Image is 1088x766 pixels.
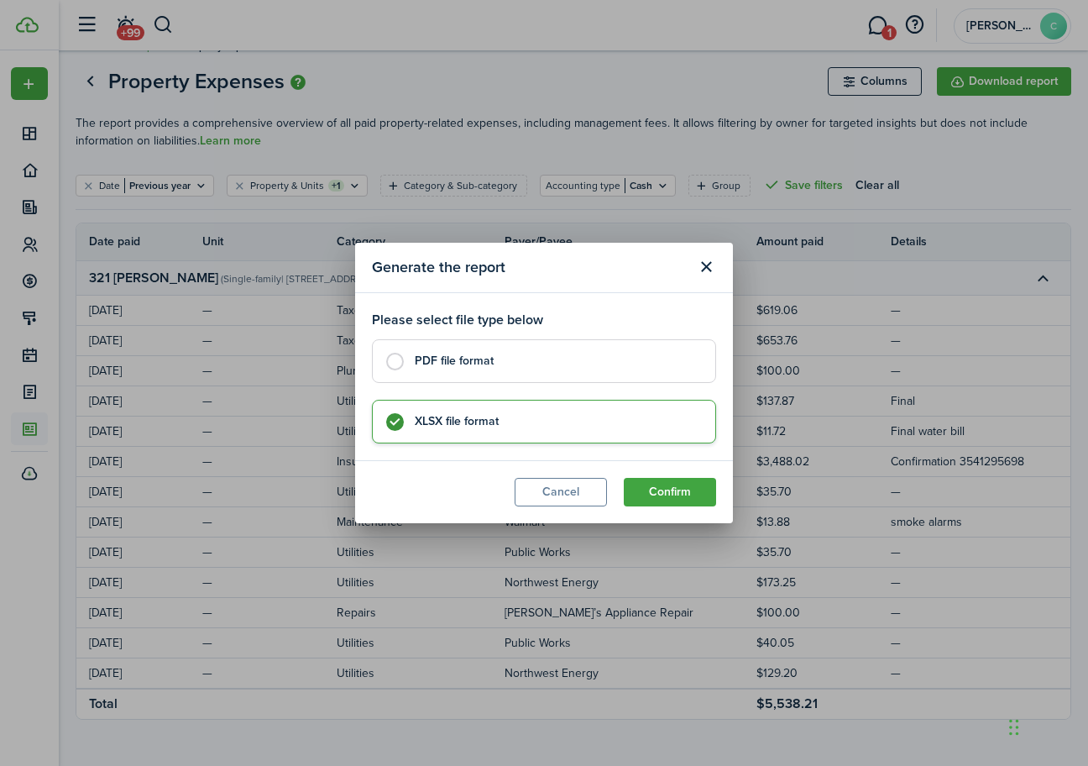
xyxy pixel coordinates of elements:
control-radio-card-title: PDF file format [415,353,698,370]
modal-title: Generate the report [372,251,688,284]
div: Drag [1009,702,1019,753]
button: Cancel [515,478,607,506]
iframe: Chat Widget [1004,685,1088,766]
control-radio-card-title: XLSX file format [415,413,698,430]
button: Confirm [624,478,716,506]
button: Close modal [692,253,720,281]
p: Please select file type below [372,310,716,330]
